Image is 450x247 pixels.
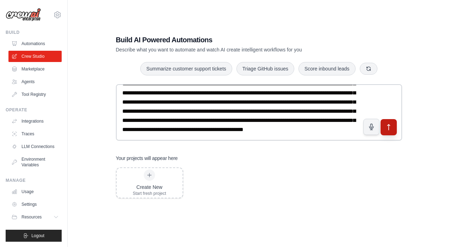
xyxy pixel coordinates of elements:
a: Environment Variables [8,154,62,171]
div: Create New [133,184,166,191]
a: Integrations [8,116,62,127]
button: Triage GitHub issues [236,62,294,75]
h3: Your projects will appear here [116,155,178,162]
h1: Build AI Powered Automations [116,35,353,45]
button: Logout [6,230,62,242]
span: Resources [21,214,42,220]
button: Get new suggestions [360,63,377,75]
a: Usage [8,186,62,197]
button: Resources [8,211,62,223]
a: Agents [8,76,62,87]
a: Automations [8,38,62,49]
a: Crew Studio [8,51,62,62]
button: Score inbound leads [298,62,356,75]
div: Operate [6,107,62,113]
span: Logout [31,233,44,239]
button: Summarize customer support tickets [140,62,232,75]
a: Settings [8,199,62,210]
div: Build [6,30,62,35]
a: Marketplace [8,63,62,75]
div: Manage [6,178,62,183]
a: Traces [8,128,62,140]
iframe: Chat Widget [415,213,450,247]
p: Describe what you want to automate and watch AI create intelligent workflows for you [116,46,353,53]
img: Logo [6,8,41,21]
div: Start fresh project [133,191,166,196]
a: LLM Connections [8,141,62,152]
button: Click to speak your automation idea [363,119,380,135]
a: Tool Registry [8,89,62,100]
